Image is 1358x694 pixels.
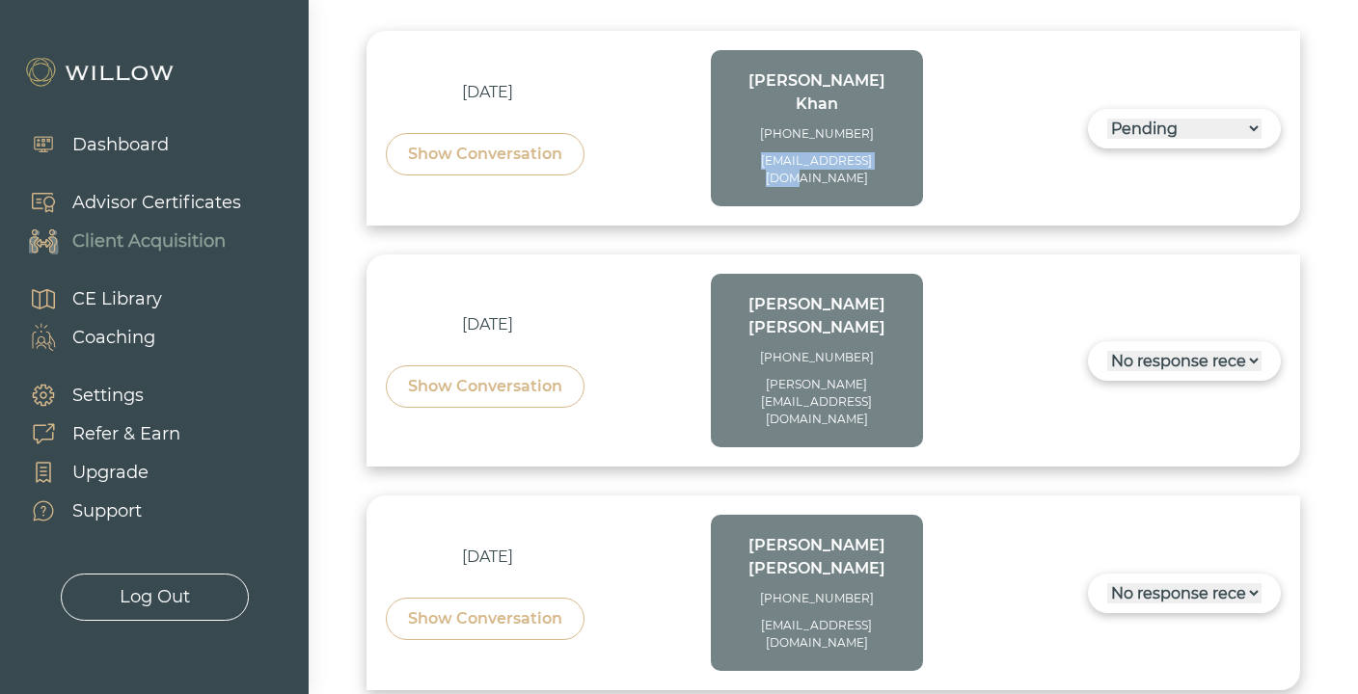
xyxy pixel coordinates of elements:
div: [EMAIL_ADDRESS][DOMAIN_NAME] [730,617,904,652]
a: Client Acquisition [10,222,241,260]
a: Dashboard [10,125,169,164]
a: Advisor Certificates [10,183,241,222]
a: Refer & Earn [10,414,180,453]
div: Show Conversation [408,607,562,630]
div: Coaching [72,325,155,351]
a: CE Library [10,280,162,318]
div: Settings [72,383,144,409]
img: Willow [24,57,178,88]
div: [DATE] [386,313,589,336]
div: Upgrade [72,460,149,486]
div: Show Conversation [408,375,562,398]
div: Log Out [120,584,190,610]
div: Refer & Earn [72,421,180,447]
div: [DATE] [386,81,589,104]
div: [PERSON_NAME] [PERSON_NAME] [730,293,904,339]
div: [EMAIL_ADDRESS][DOMAIN_NAME] [730,152,904,187]
a: Upgrade [10,453,180,492]
div: Show Conversation [408,143,562,166]
div: [PHONE_NUMBER] [730,590,904,607]
a: Settings [10,376,180,414]
div: [PERSON_NAME] Khan [730,69,904,116]
div: [PERSON_NAME] [PERSON_NAME] [730,534,904,580]
div: Advisor Certificates [72,190,241,216]
div: [PERSON_NAME][EMAIL_ADDRESS][DOMAIN_NAME] [730,376,904,428]
div: Client Acquisition [72,228,226,254]
div: Dashboard [72,132,169,158]
a: Coaching [10,318,162,357]
div: [PHONE_NUMBER] [730,349,904,366]
div: [PHONE_NUMBER] [730,125,904,143]
div: Support [72,498,142,524]
div: [DATE] [386,546,589,569]
div: CE Library [72,286,162,312]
